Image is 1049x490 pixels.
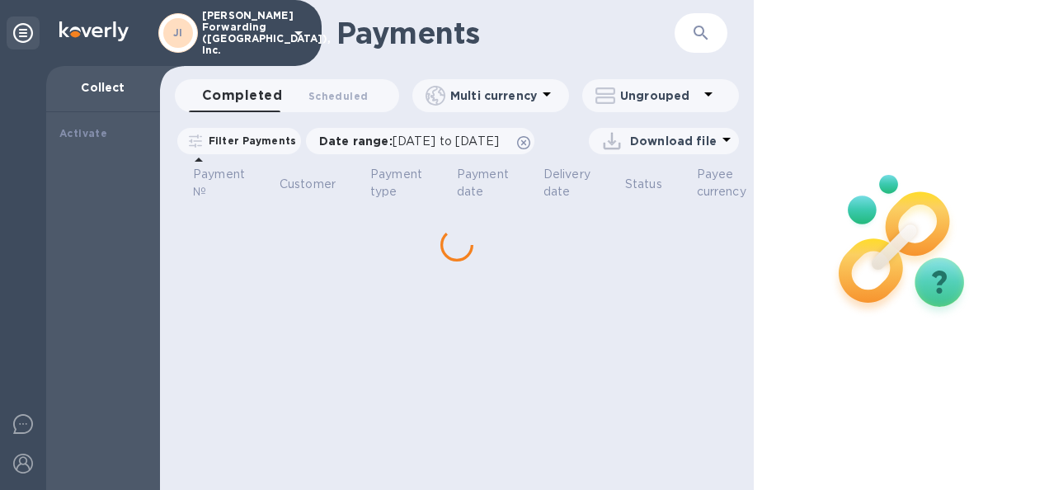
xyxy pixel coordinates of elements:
b: Activate [59,127,107,139]
span: Completed [202,84,282,107]
p: Date range : [319,133,507,149]
p: Delivery date [543,166,590,200]
p: Customer [280,176,336,193]
p: Payment date [457,166,509,200]
h1: Payments [336,16,675,50]
img: Logo [59,21,129,41]
p: Filter Payments [202,134,296,148]
span: Delivery date [543,166,612,200]
span: Scheduled [308,87,368,105]
p: Payment № [193,166,245,200]
span: Status [625,176,684,193]
p: Download file [630,133,717,149]
p: Multi currency [450,87,537,104]
span: Payment date [457,166,530,200]
p: Collect [59,79,147,96]
div: Date range:[DATE] to [DATE] [306,128,534,154]
span: Payment № [193,166,266,200]
span: Customer [280,176,357,193]
p: [PERSON_NAME] Forwarding ([GEOGRAPHIC_DATA]), Inc. [202,10,285,56]
p: Ungrouped [620,87,699,104]
span: Payment type [370,166,444,200]
p: Status [625,176,662,193]
p: Payment type [370,166,422,200]
span: Payee currency [697,166,768,200]
b: JI [173,26,183,39]
span: [DATE] to [DATE] [393,134,499,148]
div: Unpin categories [7,16,40,49]
p: Payee currency [697,166,746,200]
